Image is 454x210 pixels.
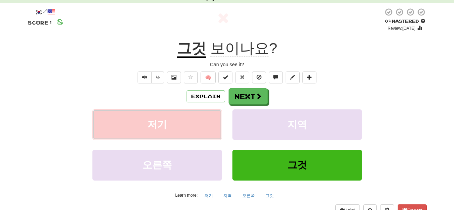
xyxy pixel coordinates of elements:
[385,18,392,24] span: 0 %
[28,61,427,68] div: Can you see it?
[269,72,283,83] button: Discuss sentence (alt+u)
[238,190,259,201] button: 오른쪽
[261,190,278,201] button: 그것
[219,190,236,201] button: 지역
[57,17,63,26] span: 8
[287,160,307,170] span: 그것
[210,40,269,57] span: 보이나요
[232,150,362,180] button: 그것
[92,109,222,140] button: 저기
[206,40,277,57] span: ?
[28,8,63,16] div: /
[147,119,167,130] span: 저기
[167,72,181,83] button: Show image (alt+x)
[218,72,232,83] button: Set this sentence to 100% Mastered (alt+m)
[177,40,206,58] u: 그것
[201,190,217,201] button: 저기
[201,72,216,83] button: 🧠
[187,90,225,102] button: Explain
[387,26,415,31] small: Review: [DATE]
[92,150,222,180] button: 오른쪽
[175,193,197,198] small: Learn more:
[229,88,268,104] button: Next
[184,72,198,83] button: Favorite sentence (alt+f)
[232,109,362,140] button: 지역
[142,160,172,170] span: 오른쪽
[138,72,152,83] button: Play sentence audio (ctl+space)
[136,72,165,83] div: Text-to-speech controls
[302,72,316,83] button: Add to collection (alt+a)
[287,119,307,130] span: 지역
[28,20,53,26] span: Score:
[286,72,300,83] button: Edit sentence (alt+d)
[151,72,165,83] button: ½
[383,18,427,25] div: Mastered
[252,72,266,83] button: Ignore sentence (alt+i)
[235,72,249,83] button: Reset to 0% Mastered (alt+r)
